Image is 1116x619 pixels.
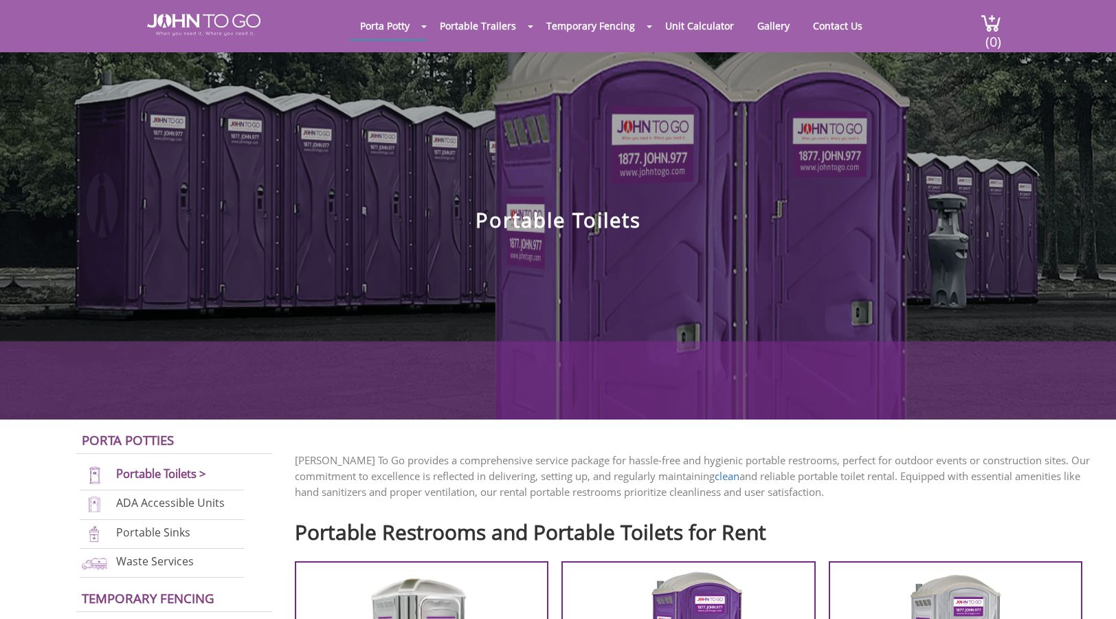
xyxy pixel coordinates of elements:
a: Portable Toilets > [116,466,206,481]
img: portable-toilets-new.png [80,466,109,485]
img: JOHN to go [147,14,260,36]
a: clean [715,469,739,483]
a: Temporary Fencing [536,12,645,39]
button: Live Chat [1061,564,1116,619]
a: Porta Potty [350,12,420,39]
img: cart a [981,14,1001,32]
a: Contact Us [803,12,873,39]
a: Portable Trailers [429,12,526,39]
p: [PERSON_NAME] To Go provides a comprehensive service package for hassle-free and hygienic portabl... [295,453,1096,500]
img: ADA-units-new.png [80,495,109,514]
img: portable-sinks-new.png [80,525,109,543]
a: Unit Calculator [655,12,744,39]
a: Portable Sinks [116,525,190,540]
a: Gallery [747,12,800,39]
h2: Portable Restrooms and Portable Toilets for Rent [295,514,1096,543]
a: ADA Accessible Units [116,496,225,511]
span: (0) [985,21,1001,51]
a: Porta Potties [82,431,174,448]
